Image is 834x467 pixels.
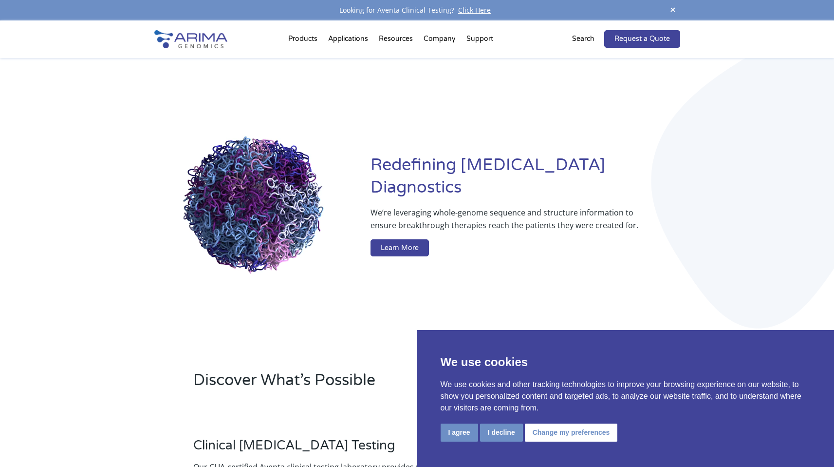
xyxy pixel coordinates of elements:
a: Click Here [454,5,495,15]
a: Learn More [371,239,429,257]
h3: Clinical [MEDICAL_DATA] Testing [193,438,458,461]
h2: Discover What’s Possible [193,370,541,399]
div: Looking for Aventa Clinical Testing? [154,4,680,17]
p: Search [572,33,594,45]
button: I decline [480,424,523,442]
p: We use cookies and other tracking technologies to improve your browsing experience on our website... [441,379,811,414]
a: Request a Quote [604,30,680,48]
button: I agree [441,424,478,442]
p: We’re leveraging whole-genome sequence and structure information to ensure breakthrough therapies... [371,206,641,239]
h1: Redefining [MEDICAL_DATA] Diagnostics [371,154,680,206]
button: Change my preferences [525,424,618,442]
img: Arima-Genomics-logo [154,30,227,48]
p: We use cookies [441,353,811,371]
